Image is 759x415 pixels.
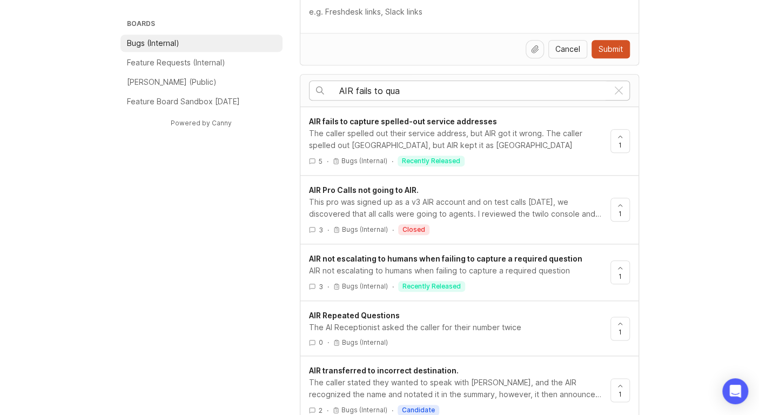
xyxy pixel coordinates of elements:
[619,390,622,399] span: 1
[342,225,388,234] p: Bugs (Internal)
[127,57,225,68] p: Feature Requests (Internal)
[327,282,329,291] div: ·
[309,185,419,195] span: AIR Pro Calls not going to AIR.
[342,282,388,291] p: Bugs (Internal)
[327,338,329,347] div: ·
[619,209,622,218] span: 1
[309,184,610,235] a: AIR Pro Calls not going to AIR.This pro was signed up as a v3 AIR account and on test calls [DATE...
[319,225,323,235] span: 3
[619,140,622,150] span: 1
[127,38,179,49] p: Bugs (Internal)
[309,310,610,347] a: AIR Repeated QuestionsThe AI Receptionist asked the caller for their number twice0·Bugs (Internal)
[120,35,283,52] a: Bugs (Internal)
[309,322,602,333] div: The AI Receptionist asked the caller for their number twice
[309,128,602,151] div: The caller spelled out their service address, but AIR got it wrong. The caller spelled out [GEOGR...
[402,406,435,414] p: candidate
[120,54,283,71] a: Feature Requests (Internal)
[402,157,460,165] p: recently released
[392,157,393,166] div: ·
[402,225,425,234] p: closed
[125,17,283,32] h3: Boards
[309,117,497,126] span: AIR fails to capture spelled-out service addresses
[610,129,630,153] button: 1
[127,96,240,107] p: Feature Board Sandbox [DATE]
[610,378,630,402] button: 1
[309,116,610,166] a: AIR fails to capture spelled-out service addressesThe caller spelled out their service address, b...
[319,157,323,166] span: 5
[309,254,582,263] span: AIR not escalating to humans when failing to capture a required question
[169,117,233,129] a: Powered by Canny
[120,73,283,91] a: [PERSON_NAME] (Public)
[392,406,393,415] div: ·
[309,265,602,277] div: AIR not escalating to humans when failing to capture a required question
[309,377,602,400] div: The caller stated they wanted to speak with [PERSON_NAME], and the AIR recognized the name and no...
[327,406,328,415] div: ·
[327,225,329,235] div: ·
[392,225,394,235] div: ·
[342,338,388,347] p: Bugs (Internal)
[319,338,323,347] span: 0
[555,44,580,55] span: Cancel
[610,260,630,284] button: 1
[341,157,387,165] p: Bugs (Internal)
[592,40,630,58] button: Submit
[319,406,323,415] span: 2
[619,327,622,337] span: 1
[610,317,630,340] button: 1
[120,93,283,110] a: Feature Board Sandbox [DATE]
[319,282,323,291] span: 3
[392,282,394,291] div: ·
[402,282,461,291] p: recently released
[309,196,602,220] div: This pro was signed up as a v3 AIR account and on test calls [DATE], we discovered that all calls...
[619,272,622,281] span: 1
[327,157,328,166] div: ·
[610,198,630,222] button: 1
[309,311,400,320] span: AIR Repeated Questions
[599,44,623,55] span: Submit
[339,85,608,97] input: Search…
[309,366,459,375] span: AIR transferred to incorrect destination.
[341,406,387,414] p: Bugs (Internal)
[548,40,587,58] button: Cancel
[309,253,610,292] a: AIR not escalating to humans when failing to capture a required questionAIR not escalating to hum...
[127,77,217,88] p: [PERSON_NAME] (Public)
[722,378,748,404] div: Open Intercom Messenger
